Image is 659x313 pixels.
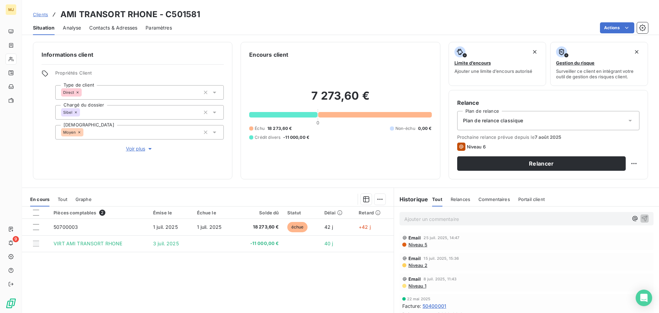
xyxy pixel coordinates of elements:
[60,8,200,21] h3: AMI TRANSORT RHONE - C501581
[535,134,562,140] span: 7 août 2025
[454,68,532,74] span: Ajouter une limite d’encours autorisé
[33,11,48,18] a: Clients
[42,51,224,59] h6: Informations client
[418,125,432,132] span: 0,00 €
[239,210,279,215] div: Solde dû
[239,240,279,247] span: -11 000,00 €
[30,197,49,202] span: En cours
[13,236,19,242] span: 9
[407,297,431,301] span: 22 mai 2025
[126,145,153,152] span: Voir plus
[316,120,319,125] span: 0
[63,24,81,31] span: Analyse
[457,156,626,171] button: Relancer
[54,210,145,216] div: Pièces comptables
[55,70,224,80] span: Propriétés Client
[457,134,639,140] span: Prochaine relance prévue depuis le
[408,276,421,282] span: Email
[58,197,67,202] span: Tout
[255,134,280,141] span: Crédit divers
[89,24,137,31] span: Contacts & Adresses
[463,117,523,124] span: Plan de relance classique
[556,60,594,66] span: Gestion du risque
[424,277,456,281] span: 8 juil. 2025, 11:43
[408,242,427,247] span: Niveau 5
[451,197,470,202] span: Relances
[324,224,333,230] span: 42 j
[359,224,371,230] span: +42 j
[467,144,486,149] span: Niveau 6
[424,256,459,260] span: 15 juil. 2025, 15:36
[478,197,510,202] span: Commentaires
[82,89,87,96] input: Ajouter une valeur
[255,125,265,132] span: Échu
[454,60,491,66] span: Limite d’encours
[550,42,648,86] button: Gestion du risqueSurveiller ce client en intégrant votre outil de gestion des risques client.
[395,125,415,132] span: Non-échu
[83,129,89,135] input: Ajouter une valeur
[5,4,16,15] div: MJ
[518,197,545,202] span: Portail client
[197,224,222,230] span: 1 juil. 2025
[636,290,652,306] div: Open Intercom Messenger
[402,302,421,310] span: Facture :
[76,197,92,202] span: Graphe
[359,210,390,215] div: Retard
[54,241,122,246] span: VIRT AMI TRANSORT RHONE
[249,89,431,110] h2: 7 273,60 €
[556,68,642,79] span: Surveiller ce client en intégrant votre outil de gestion des risques client.
[33,24,55,31] span: Situation
[153,241,179,246] span: 3 juil. 2025
[324,210,350,215] div: Délai
[408,262,427,268] span: Niveau 2
[457,99,639,107] h6: Relance
[5,298,16,309] img: Logo LeanPay
[63,90,74,94] span: Direct
[80,109,85,115] input: Ajouter une valeur
[146,24,172,31] span: Paramètres
[33,12,48,17] span: Clients
[408,235,421,241] span: Email
[394,195,428,203] h6: Historique
[197,210,231,215] div: Échue le
[63,130,76,134] span: Moyen
[99,210,105,216] span: 2
[249,51,288,59] h6: Encours client
[287,210,316,215] div: Statut
[432,197,442,202] span: Tout
[449,42,546,86] button: Limite d’encoursAjouter une limite d’encours autorisé
[424,236,459,240] span: 25 juil. 2025, 14:47
[239,224,279,231] span: 18 273,60 €
[600,22,634,33] button: Actions
[324,241,333,246] span: 40 j
[287,222,308,232] span: échue
[153,224,178,230] span: 1 juil. 2025
[63,110,72,114] span: Sibel
[408,256,421,261] span: Email
[267,125,292,132] span: 18 273,60 €
[283,134,309,141] span: -11 000,00 €
[54,224,78,230] span: 50700003
[423,302,446,310] span: 50400001
[408,283,426,289] span: Niveau 1
[55,145,224,153] button: Voir plus
[153,210,189,215] div: Émise le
